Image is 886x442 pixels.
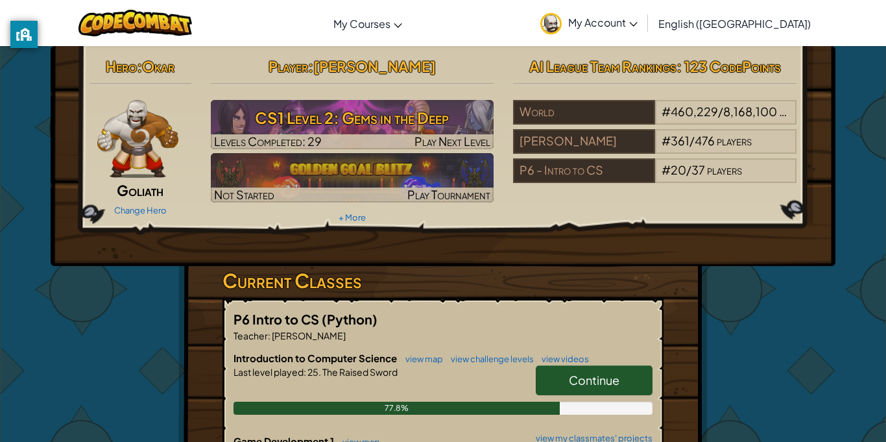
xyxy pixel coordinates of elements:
[534,3,644,43] a: My Account
[695,133,715,148] span: 476
[10,21,38,48] button: privacy banner
[106,57,137,75] span: Hero
[717,133,752,148] span: players
[321,366,398,378] span: The Raised Sword
[211,103,494,132] h3: CS1 Level 2: Gems in the Deep
[658,17,811,31] span: English ([GEOGRAPHIC_DATA])
[407,187,490,202] span: Play Tournament
[662,133,671,148] span: #
[671,104,718,119] span: 460,229
[513,158,654,183] div: P6 - Intro to CS
[691,162,705,177] span: 37
[568,16,638,29] span: My Account
[214,187,274,202] span: Not Started
[97,100,178,178] img: goliath-pose.png
[233,366,304,378] span: Last level played
[676,57,781,75] span: : 123 CodePoints
[652,6,817,41] a: English ([GEOGRAPHIC_DATA])
[707,162,742,177] span: players
[233,352,399,364] span: Introduction to Computer Science
[114,205,167,215] a: Change Hero
[270,330,346,341] span: [PERSON_NAME]
[78,10,192,36] img: CodeCombat logo
[529,57,676,75] span: AI League Team Rankings
[513,141,796,156] a: [PERSON_NAME]#361/476players
[414,134,490,149] span: Play Next Level
[513,129,654,154] div: [PERSON_NAME]
[233,402,560,415] div: 77.8%
[327,6,409,41] a: My Courses
[211,153,494,203] a: Not StartedPlay Tournament
[117,181,163,199] span: Goliath
[723,104,777,119] span: 8,168,100
[222,266,664,295] h3: Current Classes
[214,134,322,149] span: Levels Completed: 29
[569,373,619,387] span: Continue
[142,57,174,75] span: Okar
[662,162,671,177] span: #
[268,330,270,341] span: :
[718,104,723,119] span: /
[686,162,691,177] span: /
[211,100,494,149] a: Play Next Level
[444,354,534,364] a: view challenge levels
[322,311,377,327] span: (Python)
[308,57,313,75] span: :
[137,57,142,75] span: :
[211,153,494,203] img: Golden Goal
[233,330,268,341] span: Teacher
[211,100,494,149] img: CS1 Level 2: Gems in the Deep
[269,57,308,75] span: Player
[306,366,321,378] span: 25.
[339,212,366,223] a: + More
[399,354,443,364] a: view map
[333,17,390,31] span: My Courses
[513,112,796,127] a: World#460,229/8,168,100players
[662,104,671,119] span: #
[671,162,686,177] span: 20
[513,100,654,125] div: World
[233,311,322,327] span: P6 Intro to CS
[540,13,562,34] img: avatar
[313,57,436,75] span: [PERSON_NAME]
[513,171,796,186] a: P6 - Intro to CS#20/37players
[535,354,589,364] a: view videos
[671,133,689,148] span: 361
[689,133,695,148] span: /
[304,366,306,378] span: :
